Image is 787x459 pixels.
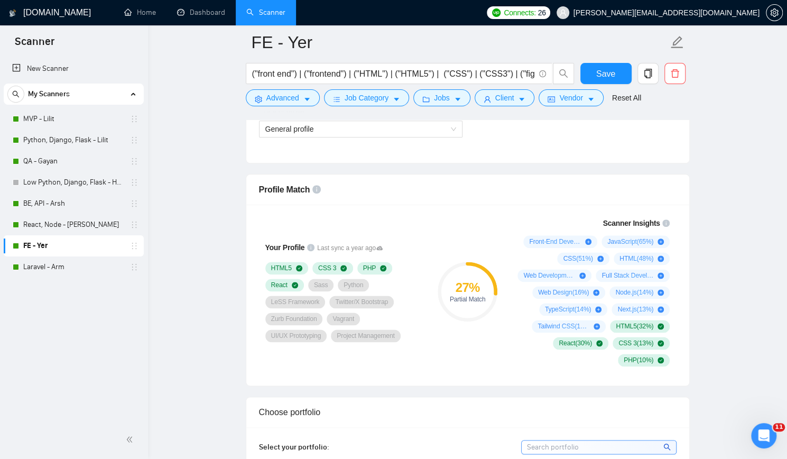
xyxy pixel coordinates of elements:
span: plus-circle [579,272,586,279]
span: HTML ( 48 %) [619,254,653,263]
span: idcard [548,95,555,103]
span: check-circle [380,265,386,271]
span: plus-circle [585,238,591,245]
span: caret-down [518,95,525,103]
span: Scanner Insights [603,219,660,227]
span: Node.js ( 14 %) [615,288,653,297]
div: Choose portfolio [259,397,677,427]
span: search [663,441,672,453]
span: info-circle [312,185,321,194]
span: Web Development ( 32 %) [523,271,575,280]
span: 26 [538,7,546,19]
span: Last sync a year ago [317,243,383,253]
a: dashboardDashboard [177,8,225,17]
span: holder [130,157,138,166]
span: holder [130,242,138,250]
span: check-circle [292,282,298,288]
span: Twitter/X Bootstrap [335,298,388,306]
span: HTML5 [271,264,292,272]
span: plus-circle [593,289,599,296]
input: Search portfolio [522,440,676,454]
span: plus-circle [658,272,664,279]
span: search [553,69,573,78]
span: Full Stack Development ( 27 %) [601,271,653,280]
span: UI/UX Prototyping [271,332,321,340]
span: plus-circle [597,255,604,262]
div: 27 % [438,281,497,294]
a: Low Python, Django, Flask - Hayk [23,172,124,193]
span: Tailwind CSS ( 13 %) [538,322,589,331]
span: Python [344,281,363,289]
span: CSS 3 ( 13 %) [618,339,653,347]
span: copy [638,69,658,78]
button: search [553,63,574,84]
span: React [271,281,288,289]
a: Laravel - Arm [23,256,124,278]
a: BE, API - Arsh [23,193,124,214]
span: Zurb Foundation [271,315,317,323]
span: CSS 3 [318,264,336,272]
span: plus-circle [658,289,664,296]
a: homeHome [124,8,156,17]
span: info-circle [662,219,670,227]
span: TypeScript ( 14 %) [545,305,591,314]
span: CSS ( 51 %) [563,254,592,263]
button: userClientcaret-down [475,89,535,106]
a: New Scanner [12,58,135,79]
a: MVP - Lilit [23,108,124,130]
span: General profile [265,121,456,137]
span: search [8,90,24,98]
span: setting [766,8,782,17]
span: Web Design ( 16 %) [538,288,589,297]
span: Connects: [504,7,535,19]
span: check-circle [658,323,664,329]
li: New Scanner [4,58,144,79]
span: setting [255,95,262,103]
span: Jobs [434,92,450,104]
span: plus-circle [658,255,664,262]
button: search [7,86,24,103]
li: My Scanners [4,84,144,278]
iframe: Intercom live chat [751,423,776,448]
span: Front-End Development ( 67 %) [529,237,581,246]
span: bars [333,95,340,103]
span: Vendor [559,92,582,104]
span: double-left [126,434,136,445]
span: Job Category [345,92,388,104]
span: check-circle [340,265,347,271]
button: settingAdvancedcaret-down [246,89,320,106]
span: Project Management [337,332,394,340]
button: folderJobscaret-down [413,89,470,106]
span: holder [130,136,138,144]
span: check-circle [658,357,664,363]
span: info-circle [539,70,546,77]
span: Your Profile [265,243,305,252]
span: React ( 30 %) [559,339,592,347]
span: caret-down [303,95,311,103]
span: 11 [773,423,785,432]
span: Save [596,67,615,80]
span: holder [130,263,138,271]
span: Client [495,92,514,104]
button: idcardVendorcaret-down [539,89,603,106]
button: barsJob Categorycaret-down [324,89,409,106]
input: Scanner name... [252,29,668,56]
span: user [484,95,491,103]
span: holder [130,199,138,208]
a: QA - Gayan [23,151,124,172]
span: check-circle [296,265,302,271]
span: folder [422,95,430,103]
span: Profile Match [259,185,310,194]
button: Save [580,63,632,84]
span: plus-circle [595,306,601,313]
button: setting [766,4,783,21]
span: HTML5 ( 32 %) [616,322,653,331]
a: React, Node - [PERSON_NAME] [23,214,124,235]
span: info-circle [307,244,314,251]
span: Next.js ( 13 %) [617,305,653,314]
span: caret-down [454,95,461,103]
a: Python, Django, Flask - Lilit [23,130,124,151]
span: holder [130,115,138,123]
span: plus-circle [658,306,664,313]
span: My Scanners [28,84,70,105]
